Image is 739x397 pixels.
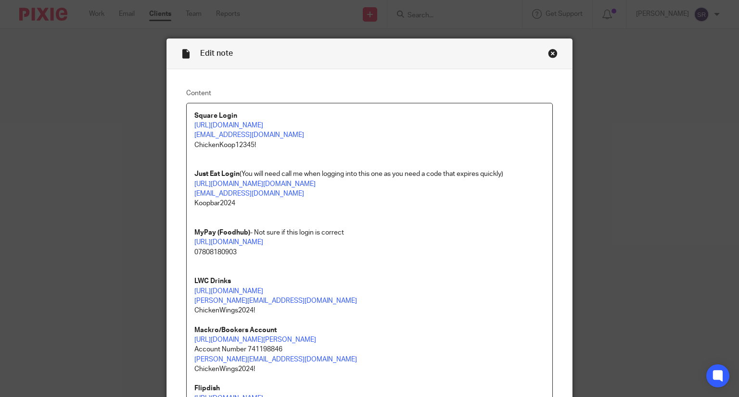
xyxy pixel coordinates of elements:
strong: MyPay (Foodhub) [194,229,250,236]
span: Edit note [200,50,233,57]
label: Content [186,88,553,98]
div: Close this dialog window [548,49,558,58]
strong: Square Login [194,112,237,119]
p: Account Number 741198846 [194,345,545,354]
p: Koopbar2024 [194,198,545,208]
strong: Flipdish [194,385,220,392]
strong: LWC Drinks [194,278,231,285]
a: [PERSON_NAME][EMAIL_ADDRESS][DOMAIN_NAME] [194,356,357,363]
a: [URL][DOMAIN_NAME][PERSON_NAME] [194,336,316,343]
p: 07808180903 [194,248,545,257]
p: (You will need call me when logging into this one as you need a code that expires quickly) [194,169,545,179]
a: [URL][DOMAIN_NAME][DOMAIN_NAME] [194,181,316,187]
a: [PERSON_NAME][EMAIL_ADDRESS][DOMAIN_NAME] [194,298,357,304]
p: ChickenWings2024! [194,364,545,374]
p: - Not sure if this login is correct [194,228,545,237]
a: [URL][DOMAIN_NAME] [194,288,263,295]
strong: Mackro/Bookers Account [194,327,277,334]
a: [URL][DOMAIN_NAME] [194,239,263,246]
p: ChickenKoop12345! [194,140,545,150]
a: [EMAIL_ADDRESS][DOMAIN_NAME] [194,132,304,138]
a: [URL][DOMAIN_NAME] [194,122,263,129]
a: [EMAIL_ADDRESS][DOMAIN_NAME] [194,190,304,197]
strong: Just Eat Login [194,171,240,177]
p: ChickenWings2024! [194,306,545,315]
